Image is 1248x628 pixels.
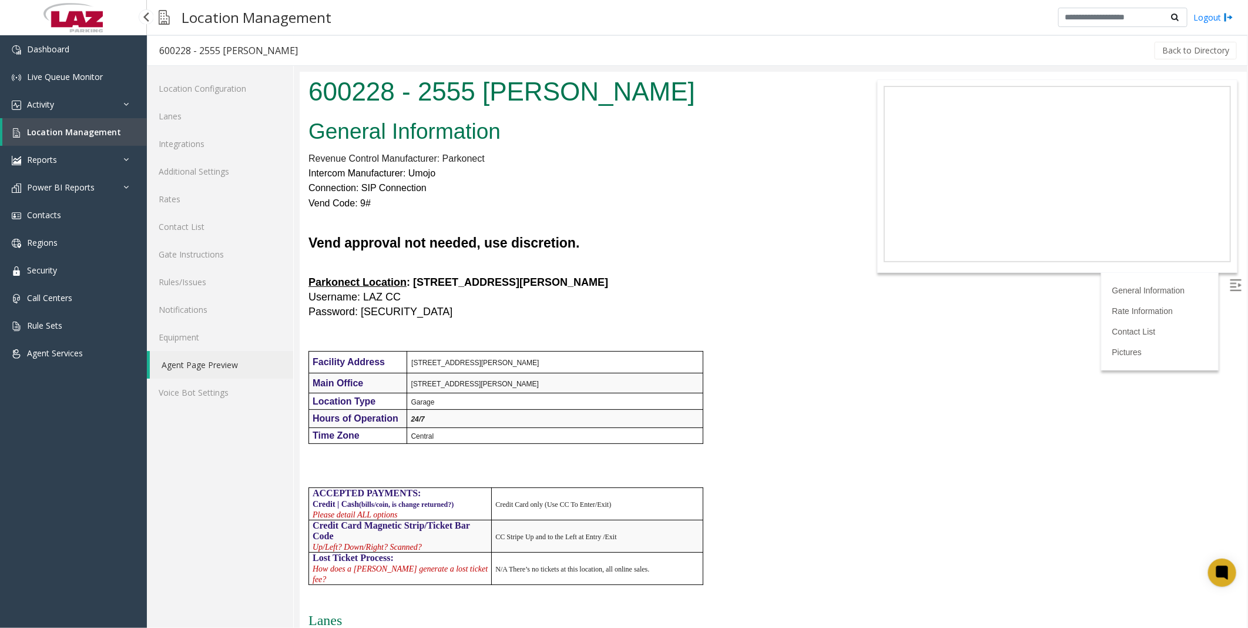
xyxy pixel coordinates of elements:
[59,429,154,437] span: (bills/coin, is change returned?)
[12,266,21,276] img: 'icon'
[13,342,99,352] span: Hours of Operation
[813,276,843,285] a: Pictures
[196,461,317,469] span: CC Stripe Up and to the Left at Entry /Exit
[147,158,293,185] a: Additional Settings
[12,128,21,138] img: 'icon'
[9,45,544,75] h2: General Information
[147,213,293,240] a: Contact List
[12,349,21,359] img: 'icon'
[13,439,98,447] span: Please detail ALL options
[13,471,122,480] span: Up/Left? Down/Right? Scanned?
[930,208,942,219] img: Open/Close Sidebar Menu
[2,118,147,146] a: Location Management
[1224,11,1233,24] img: logout
[9,541,42,556] span: Lanes
[1155,42,1237,59] button: Back to Directory
[27,348,83,359] span: Agent Services
[13,449,170,469] span: Credit Card Magnetic Strip/Ticket Bar Code
[27,320,62,331] span: Rule Sets
[9,126,71,136] font: Vend Code: 9#
[147,130,293,158] a: Integrations
[27,209,61,221] span: Contacts
[27,154,57,165] span: Reports
[813,255,856,265] a: Contact List
[13,493,188,512] span: How does a [PERSON_NAME] generate a lost ticket fee?
[13,306,63,316] span: Main Office
[147,296,293,323] a: Notifications
[147,240,293,268] a: Gate Instructions
[9,163,280,179] b: Vend approval not needed, use discretion.
[13,481,94,491] span: Lost Ticket Process:
[9,2,544,38] h1: 600228 - 2555 [PERSON_NAME]
[27,265,57,276] span: Security
[27,99,54,110] span: Activity
[111,326,135,335] span: Garage
[111,360,134,369] span: Central
[147,102,293,130] a: Lanes
[12,183,21,193] img: 'icon'
[27,292,72,303] span: Call Centers
[27,71,103,82] span: Live Queue Monitor
[27,126,121,138] span: Location Management
[12,156,21,165] img: 'icon'
[147,268,293,296] a: Rules/Issues
[147,323,293,351] a: Equipment
[12,294,21,303] img: 'icon'
[159,43,298,58] div: 600228 - 2555 [PERSON_NAME]
[12,322,21,331] img: 'icon'
[12,73,21,82] img: 'icon'
[159,3,170,32] img: pageIcon
[9,82,185,92] span: Revenue Control Manufacturer: Parkonect
[176,3,337,32] h3: Location Management
[9,205,107,216] u: Parkonect Location
[147,379,293,406] a: Voice Bot Settings
[27,182,95,193] span: Power BI Reports
[13,285,85,295] span: Facility Address
[12,239,21,248] img: 'icon'
[112,308,239,316] span: [STREET_ADDRESS][PERSON_NAME]
[13,359,60,369] span: Time Zone
[196,493,350,502] span: N/A There’s no tickets at this location, all online sales.
[813,235,874,244] a: Rate Information
[12,211,21,221] img: 'icon'
[147,75,293,102] a: Location Configuration
[9,205,308,246] font: Username: LAZ CC Password: [SECURITY_DATA]
[9,111,127,121] font: Connection: SIP Connection
[196,429,311,437] span: Credit Card only (Use CC To Enter/Exit)
[150,351,293,379] a: Agent Page Preview
[147,185,293,213] a: Rates
[9,205,308,216] b: : [STREET_ADDRESS][PERSON_NAME]
[111,343,125,352] span: 24/7
[9,96,136,106] font: Intercom Manufacturer: Umojo
[13,325,76,335] span: Location Type
[1193,11,1233,24] a: Logout
[13,416,121,426] span: ACCEPTED PAYMENTS:
[12,101,21,110] img: 'icon'
[27,237,58,248] span: Regions
[112,287,239,295] span: [STREET_ADDRESS][PERSON_NAME]
[12,45,21,55] img: 'icon'
[813,214,885,223] a: General Information
[13,428,59,437] span: Credit | Cash
[27,44,69,55] span: Dashboard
